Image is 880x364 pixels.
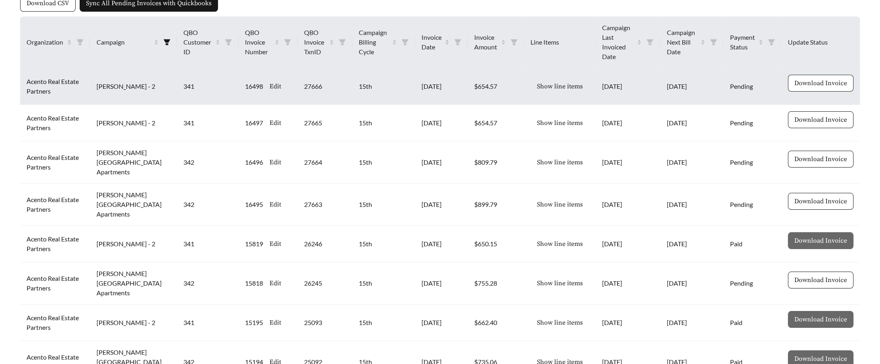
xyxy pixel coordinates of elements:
[794,115,847,125] span: Download Invoice
[537,278,583,288] span: Show line items
[335,26,349,58] span: filter
[468,262,524,305] td: $755.28
[222,26,235,58] span: filter
[339,39,346,46] span: filter
[454,39,461,46] span: filter
[660,184,723,226] td: [DATE]
[352,184,415,226] td: 15th
[768,39,775,46] span: filter
[530,275,589,292] button: Show line items
[596,305,660,341] td: [DATE]
[263,235,288,252] button: Edit
[596,105,660,141] td: [DATE]
[177,141,238,184] td: 342
[160,36,174,49] span: filter
[269,157,281,167] span: Edit
[596,141,660,184] td: [DATE]
[415,305,468,341] td: [DATE]
[263,78,288,95] button: Edit
[794,78,847,88] span: Download Invoice
[794,275,847,285] span: Download Invoice
[451,31,465,53] span: filter
[245,239,263,249] span: 15819
[660,226,723,262] td: [DATE]
[20,141,90,184] td: Acento Real Estate Partners
[415,184,468,226] td: [DATE]
[76,39,84,46] span: filter
[724,184,781,226] td: Pending
[510,39,518,46] span: filter
[788,111,853,128] button: Download Invoice
[530,78,589,95] button: Show line items
[724,226,781,262] td: Paid
[245,318,263,327] span: 15195
[537,157,583,167] span: Show line items
[507,31,521,53] span: filter
[468,105,524,141] td: $654.57
[398,26,412,58] span: filter
[245,118,263,128] span: 16497
[163,39,171,46] span: filter
[245,200,263,209] span: 16495
[415,262,468,305] td: [DATE]
[788,232,853,249] button: Download Invoice
[596,226,660,262] td: [DATE]
[660,68,723,105] td: [DATE]
[660,262,723,305] td: [DATE]
[352,68,415,105] td: 15th
[269,239,281,249] span: Edit
[177,226,238,262] td: 341
[788,75,853,92] button: Download Invoice
[710,39,717,46] span: filter
[468,141,524,184] td: $809.79
[263,115,288,131] button: Edit
[666,28,699,57] span: Campaign Next Bill Date
[177,68,238,105] td: 341
[415,105,468,141] td: [DATE]
[602,23,636,61] span: Campaign Last Invoiced Date
[660,305,723,341] td: [DATE]
[537,239,583,249] span: Show line items
[263,154,288,171] button: Edit
[421,33,443,52] span: Invoice Date
[788,193,853,210] button: Download Invoice
[298,68,352,105] td: 27666
[537,82,583,91] span: Show line items
[90,105,177,141] td: [PERSON_NAME] - 2
[530,115,589,131] button: Show line items
[724,262,781,305] td: Pending
[298,262,352,305] td: 26245
[27,37,66,47] span: Organization
[20,305,90,341] td: Acento Real Estate Partners
[401,39,409,46] span: filter
[707,26,720,58] span: filter
[724,305,781,341] td: Paid
[352,305,415,341] td: 15th
[352,226,415,262] td: 15th
[415,68,468,105] td: [DATE]
[415,141,468,184] td: [DATE]
[245,278,263,288] span: 15818
[468,305,524,341] td: $662.40
[643,21,657,63] span: filter
[537,118,583,128] span: Show line items
[20,184,90,226] td: Acento Real Estate Partners
[530,196,589,213] button: Show line items
[646,39,654,46] span: filter
[20,226,90,262] td: Acento Real Estate Partners
[530,314,589,331] button: Show line items
[177,105,238,141] td: 341
[90,68,177,105] td: [PERSON_NAME] - 2
[90,226,177,262] td: [PERSON_NAME] - 2
[660,141,723,184] td: [DATE]
[263,275,288,292] button: Edit
[530,154,589,171] button: Show line items
[474,33,500,52] span: Invoice Amount
[298,226,352,262] td: 26246
[298,105,352,141] td: 27665
[468,184,524,226] td: $899.79
[73,36,87,49] span: filter
[245,82,263,91] span: 16498
[177,305,238,341] td: 341
[90,141,177,184] td: [PERSON_NAME][GEOGRAPHIC_DATA] Apartments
